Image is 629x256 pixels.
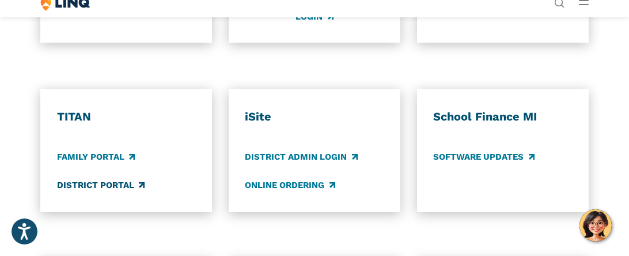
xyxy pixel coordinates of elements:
a: District Admin Login [245,150,357,163]
h3: iSite [245,110,384,125]
h3: School Finance MI [433,110,572,125]
a: Online Ordering [245,179,335,191]
h3: TITAN [57,110,196,125]
button: Hello, have a question? Let’s chat. [579,209,612,242]
a: District Portal [57,179,145,191]
a: Software Updates [433,150,534,163]
a: Family Portal [57,150,135,163]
